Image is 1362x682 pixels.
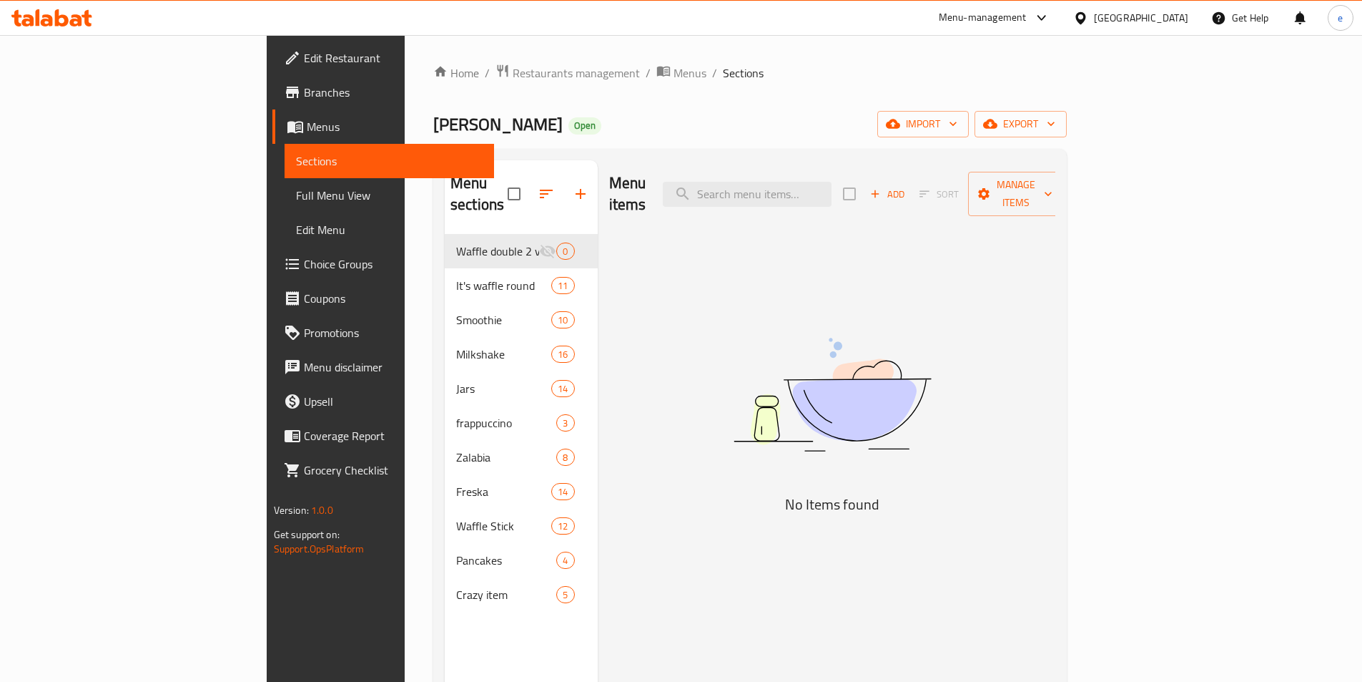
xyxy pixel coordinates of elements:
[274,501,309,520] span: Version:
[557,554,573,567] span: 4
[272,316,494,350] a: Promotions
[552,520,573,533] span: 12
[864,183,910,205] span: Add item
[445,474,598,509] div: Freska14
[445,337,598,371] div: Milkshake16
[552,348,573,361] span: 16
[529,177,563,211] span: Sort sections
[551,380,574,397] div: items
[274,540,365,558] a: Support.OpsPlatform
[272,350,494,384] a: Menu disclaimer
[285,178,494,213] a: Full Menu View
[568,117,601,135] div: Open
[272,75,494,109] a: Branches
[445,234,598,268] div: Waffle double 2 various sauces your choice0
[445,228,598,618] nav: Menu sections
[285,213,494,247] a: Edit Menu
[445,303,598,337] div: Smoothie10
[551,483,574,500] div: items
[456,483,551,500] span: Freska
[272,453,494,487] a: Grocery Checklist
[557,588,573,602] span: 5
[539,243,556,260] svg: Inactive section
[445,543,598,578] div: Pancakes4
[272,281,494,316] a: Coupons
[556,243,574,260] div: items
[445,440,598,474] div: Zalabia8
[499,179,529,209] span: Select all sections
[272,109,494,144] a: Menus
[556,552,574,569] div: items
[304,462,483,479] span: Grocery Checklist
[939,9,1027,26] div: Menu-management
[456,277,551,294] span: It's waffle round
[304,290,483,307] span: Coupons
[974,111,1067,137] button: export
[296,187,483,204] span: Full Menu View
[445,509,598,543] div: Waffle Stick12
[304,84,483,101] span: Branches
[723,64,764,82] span: Sections
[653,493,1011,516] h5: No Items found
[552,382,573,396] span: 14
[552,279,573,293] span: 11
[272,419,494,453] a: Coverage Report
[433,108,563,140] span: [PERSON_NAME]
[889,115,957,133] span: import
[274,525,340,544] span: Get support on:
[456,414,556,432] div: frappuccino
[433,64,1067,82] nav: breadcrumb
[556,586,574,603] div: items
[552,485,573,499] span: 14
[556,449,574,466] div: items
[868,186,907,203] span: Add
[456,552,556,569] span: Pancakes
[296,152,483,170] span: Sections
[968,172,1064,216] button: Manage items
[557,245,573,258] span: 0
[456,449,556,466] div: Zalabia
[304,393,483,410] span: Upsell
[445,268,598,303] div: It's waffle round11
[551,311,574,328] div: items
[456,346,551,363] span: Milkshake
[456,311,551,328] span: Smoothie
[551,277,574,294] div: items
[296,221,483,238] span: Edit Menu
[1094,10,1188,26] div: [GEOGRAPHIC_DATA]
[272,247,494,281] a: Choice Groups
[877,111,969,137] button: import
[864,183,910,205] button: Add
[456,243,539,260] span: Waffle double 2 various sauces your choice
[272,384,494,419] a: Upsell
[445,371,598,406] div: Jars14
[646,64,651,82] li: /
[663,182,831,207] input: search
[568,120,601,132] span: Open
[456,517,551,535] span: Waffle Stick
[304,255,483,273] span: Choice Groups
[495,64,640,82] a: Restaurants management
[986,115,1055,133] span: export
[609,172,646,215] h2: Menu items
[1338,10,1343,26] span: e
[656,64,706,82] a: Menus
[304,324,483,341] span: Promotions
[556,414,574,432] div: items
[910,183,968,205] span: Select section first
[551,346,574,363] div: items
[557,416,573,430] span: 3
[445,578,598,612] div: Crazy item5
[304,49,483,67] span: Edit Restaurant
[456,380,551,397] div: Jars
[552,313,573,327] span: 10
[979,176,1052,212] span: Manage items
[456,586,556,603] span: Crazy item
[304,359,483,376] span: Menu disclaimer
[304,427,483,444] span: Coverage Report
